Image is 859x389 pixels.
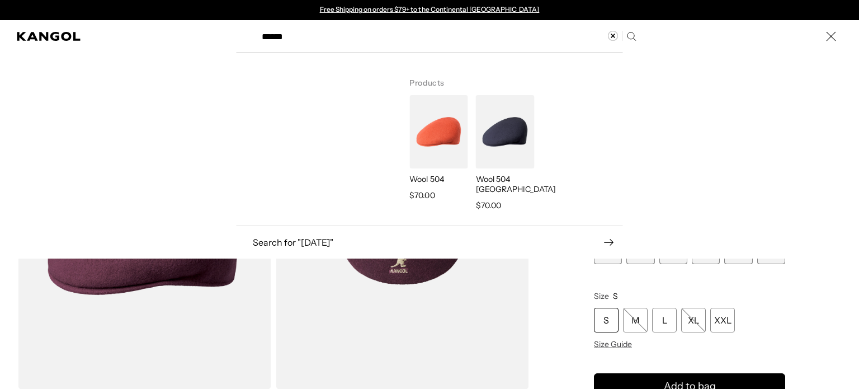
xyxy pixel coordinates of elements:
span: Search for " [DATE] " [253,238,603,247]
button: Search for "[DATE]" [236,237,622,247]
button: Search here [626,31,636,41]
h3: Products [409,64,605,95]
p: Wool 504 [GEOGRAPHIC_DATA] [476,174,534,194]
button: Close [820,25,842,48]
span: $70.00 [476,199,501,212]
p: Wool 504 [409,174,468,184]
div: Announcement [314,6,545,15]
slideshow-component: Announcement bar [314,6,545,15]
img: Wool 504 [409,95,468,168]
span: $70.00 [409,189,435,202]
button: Clear search term [608,31,622,41]
a: Kangol [17,32,81,41]
img: Wool 504 USA [476,95,534,168]
div: 1 of 2 [314,6,545,15]
a: Free Shipping on orders $79+ to the Continental [GEOGRAPHIC_DATA] [320,5,540,13]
